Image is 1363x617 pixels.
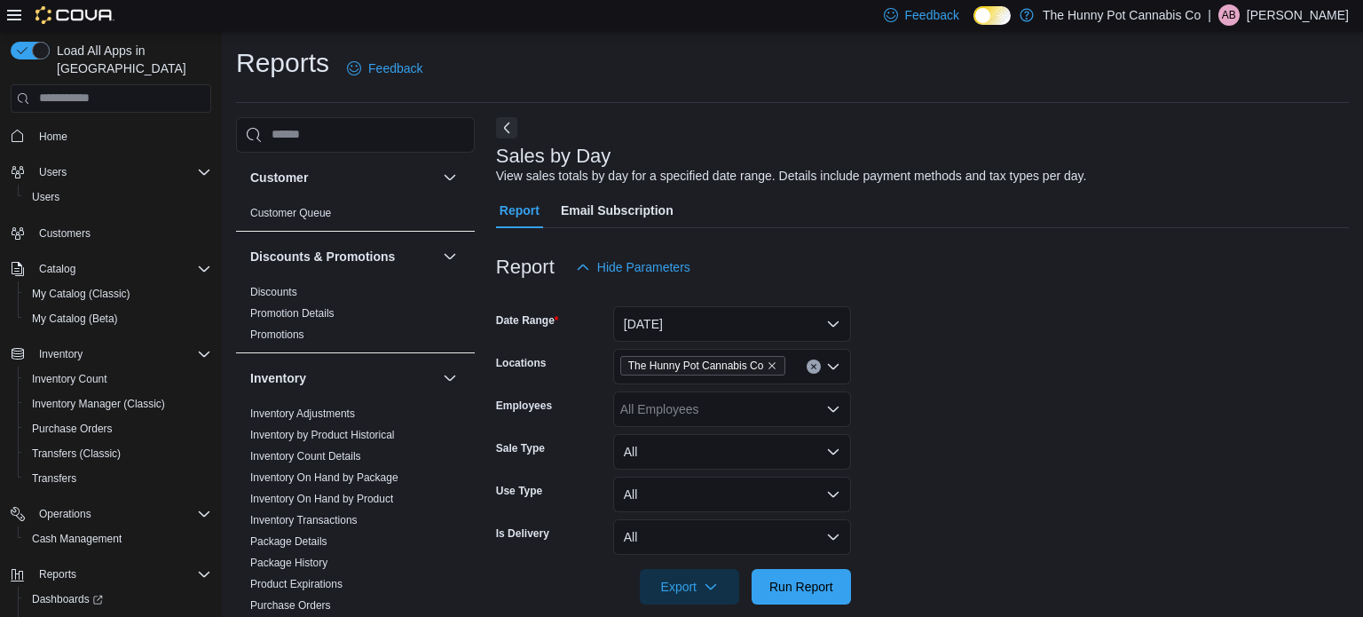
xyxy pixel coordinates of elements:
[250,429,395,441] a: Inventory by Product Historical
[973,6,1011,25] input: Dark Mode
[826,360,840,374] button: Open list of options
[1218,4,1240,26] div: Averie Bentley
[613,434,851,470] button: All
[39,226,91,241] span: Customers
[32,564,211,585] span: Reports
[613,477,851,512] button: All
[250,207,331,219] a: Customer Queue
[18,392,218,416] button: Inventory Manager (Classic)
[597,258,690,276] span: Hide Parameters
[769,578,833,596] span: Run Report
[32,258,83,280] button: Catalog
[32,344,211,365] span: Inventory
[39,507,91,521] span: Operations
[18,526,218,551] button: Cash Management
[35,6,114,24] img: Cova
[1222,4,1236,26] span: AB
[250,578,343,590] a: Product Expirations
[368,59,422,77] span: Feedback
[250,513,358,527] span: Inventory Transactions
[18,587,218,612] a: Dashboards
[250,577,343,591] span: Product Expirations
[250,369,436,387] button: Inventory
[250,407,355,420] a: Inventory Adjustments
[569,249,697,285] button: Hide Parameters
[4,160,218,185] button: Users
[250,169,308,186] h3: Customer
[18,306,218,331] button: My Catalog (Beta)
[236,202,475,231] div: Customer
[496,313,559,328] label: Date Range
[32,344,90,365] button: Inventory
[826,402,840,416] button: Open list of options
[32,125,211,147] span: Home
[250,286,297,298] a: Discounts
[250,169,436,186] button: Customer
[500,193,540,228] span: Report
[25,393,172,415] a: Inventory Manager (Classic)
[25,443,128,464] a: Transfers (Classic)
[32,397,165,411] span: Inventory Manager (Classic)
[650,569,729,605] span: Export
[4,502,218,526] button: Operations
[905,6,959,24] span: Feedback
[39,347,83,361] span: Inventory
[25,368,114,390] a: Inventory Count
[32,503,211,525] span: Operations
[25,418,120,439] a: Purchase Orders
[25,418,211,439] span: Purchase Orders
[32,447,121,461] span: Transfers (Classic)
[32,258,211,280] span: Catalog
[250,407,355,421] span: Inventory Adjustments
[1043,4,1201,26] p: The Hunny Pot Cannabis Co
[250,285,297,299] span: Discounts
[32,471,76,486] span: Transfers
[236,45,329,81] h1: Reports
[32,564,83,585] button: Reports
[561,193,674,228] span: Email Subscription
[1208,4,1211,26] p: |
[32,422,113,436] span: Purchase Orders
[439,246,461,267] button: Discounts & Promotions
[25,393,211,415] span: Inventory Manager (Classic)
[25,589,211,610] span: Dashboards
[613,306,851,342] button: [DATE]
[4,257,218,281] button: Catalog
[767,360,777,371] button: Remove The Hunny Pot Cannabis Co from selection in this group
[32,372,107,386] span: Inventory Count
[250,599,331,612] a: Purchase Orders
[25,589,110,610] a: Dashboards
[250,248,436,265] button: Discounts & Promotions
[496,146,611,167] h3: Sales by Day
[250,428,395,442] span: Inventory by Product Historical
[32,287,130,301] span: My Catalog (Classic)
[250,493,393,505] a: Inventory On Hand by Product
[250,206,331,220] span: Customer Queue
[807,360,821,374] button: Clear input
[250,598,331,613] span: Purchase Orders
[250,492,393,506] span: Inventory On Hand by Product
[250,534,327,549] span: Package Details
[496,399,552,413] label: Employees
[496,484,542,498] label: Use Type
[250,306,335,320] span: Promotion Details
[32,592,103,606] span: Dashboards
[250,471,398,485] span: Inventory On Hand by Package
[973,25,974,26] span: Dark Mode
[25,528,211,550] span: Cash Management
[620,356,786,376] span: The Hunny Pot Cannabis Co
[32,190,59,204] span: Users
[25,468,211,489] span: Transfers
[439,167,461,188] button: Customer
[25,308,125,329] a: My Catalog (Beta)
[32,503,98,525] button: Operations
[250,328,304,342] span: Promotions
[613,519,851,555] button: All
[25,528,129,550] a: Cash Management
[25,468,83,489] a: Transfers
[4,220,218,246] button: Customers
[25,283,211,305] span: My Catalog (Classic)
[250,307,335,320] a: Promotion Details
[250,557,327,569] a: Package History
[640,569,739,605] button: Export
